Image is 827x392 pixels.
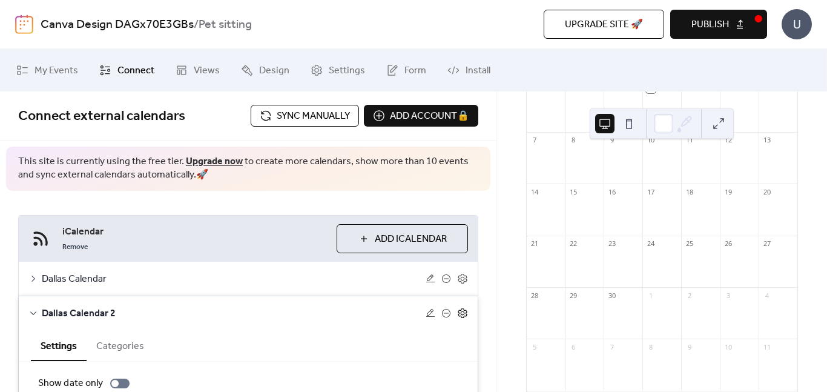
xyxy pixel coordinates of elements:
[762,84,771,93] div: 6
[762,342,771,351] div: 11
[607,187,616,196] div: 16
[569,239,578,248] div: 22
[782,9,812,39] div: U
[646,136,655,145] div: 10
[607,84,616,93] div: 2
[723,187,733,196] div: 19
[90,54,163,87] a: Connect
[28,227,53,251] img: ical
[646,342,655,351] div: 8
[723,291,733,300] div: 3
[685,136,694,145] div: 11
[62,225,327,239] span: iCalendar
[117,64,154,78] span: Connect
[166,54,229,87] a: Views
[565,18,643,32] span: Upgrade site 🚀
[251,105,359,127] button: Sync manually
[569,84,578,93] div: 1
[186,152,243,171] a: Upgrade now
[569,291,578,300] div: 29
[18,155,478,182] span: This site is currently using the free tier. to create more calendars, show more than 10 events an...
[723,342,733,351] div: 10
[31,330,87,361] button: Settings
[530,239,539,248] div: 21
[607,342,616,351] div: 7
[329,64,365,78] span: Settings
[18,103,185,130] span: Connect external calendars
[404,64,426,78] span: Form
[544,10,664,39] button: Upgrade site 🚀
[646,239,655,248] div: 24
[377,54,435,87] a: Form
[685,291,694,300] div: 2
[685,187,694,196] div: 18
[646,187,655,196] div: 17
[530,136,539,145] div: 7
[762,136,771,145] div: 13
[35,64,78,78] span: My Events
[646,84,655,93] div: 3
[685,239,694,248] div: 25
[38,376,103,391] div: Show date only
[375,232,447,247] span: Add iCalendar
[646,291,655,300] div: 1
[232,54,298,87] a: Design
[15,15,33,34] img: logo
[607,239,616,248] div: 23
[277,109,350,124] span: Sync manually
[607,136,616,145] div: 9
[569,136,578,145] div: 8
[199,13,252,36] b: Pet sitting
[194,64,220,78] span: Views
[607,291,616,300] div: 30
[723,84,733,93] div: 5
[685,84,694,93] div: 4
[438,54,499,87] a: Install
[569,342,578,351] div: 6
[762,187,771,196] div: 20
[762,239,771,248] div: 27
[194,13,199,36] b: /
[42,307,426,321] span: Dallas Calendar 2
[762,291,771,300] div: 4
[723,136,733,145] div: 12
[87,330,154,360] button: Categories
[62,242,88,252] span: Remove
[42,272,426,287] span: Dallas Calendar
[569,187,578,196] div: 15
[337,224,468,253] button: Add iCalendar
[530,291,539,300] div: 28
[41,13,194,36] a: Canva Design DAGx70E3GBs
[691,18,729,32] span: Publish
[530,342,539,351] div: 5
[7,54,87,87] a: My Events
[530,84,539,93] div: 31
[259,64,289,78] span: Design
[530,187,539,196] div: 14
[301,54,374,87] a: Settings
[685,342,694,351] div: 9
[723,239,733,248] div: 26
[670,10,767,39] button: Publish
[466,64,490,78] span: Install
